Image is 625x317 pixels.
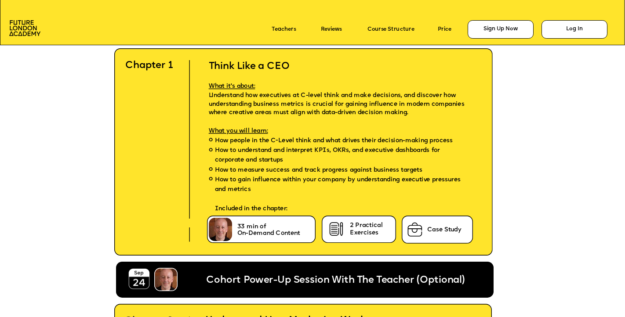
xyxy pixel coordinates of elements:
[215,136,453,146] span: How people in the C-Level think and what drives their decision-making process
[206,275,464,285] span: Cohort Power-Up Session With The Teacher (Optional)
[9,20,40,36] img: image-aac980e9-41de-4c2d-a048-f29dd30a0068.png
[428,227,462,232] span: Case Study
[215,166,422,175] span: How to measure success and track progress against business targets
[350,223,385,235] span: 2 Practical Exercises
[237,224,266,229] span: 33 min of
[209,128,268,133] span: What you will learn:
[215,146,469,165] span: How to understand and interpret KPIs, OKRs, and executive dashboards for corporate and startups
[215,175,469,214] span: How to gain influence within your company by understanding executive pressures and metrics Includ...
[367,26,414,32] a: Course Structure
[237,231,300,236] span: On-Demand Content
[438,26,451,32] a: Price
[209,83,255,89] span: What it's about:
[321,26,342,32] a: Reviews
[327,220,345,238] img: image-cb722855-f231-420d-ba86-ef8a9b8709e7.png
[127,267,151,291] img: image-18956b4c-1360-46b4-bafe-d711b826ae50.png
[209,93,466,115] span: Understand how executives at C-level think and make decisions, and discover how understanding bus...
[125,61,174,70] span: Chapter 1
[406,220,424,238] img: image-75ee59ac-5515-4aba-aadc-0d7dfe35305c.png
[272,26,296,32] a: Teachers
[196,48,487,73] h2: Think Like a CEO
